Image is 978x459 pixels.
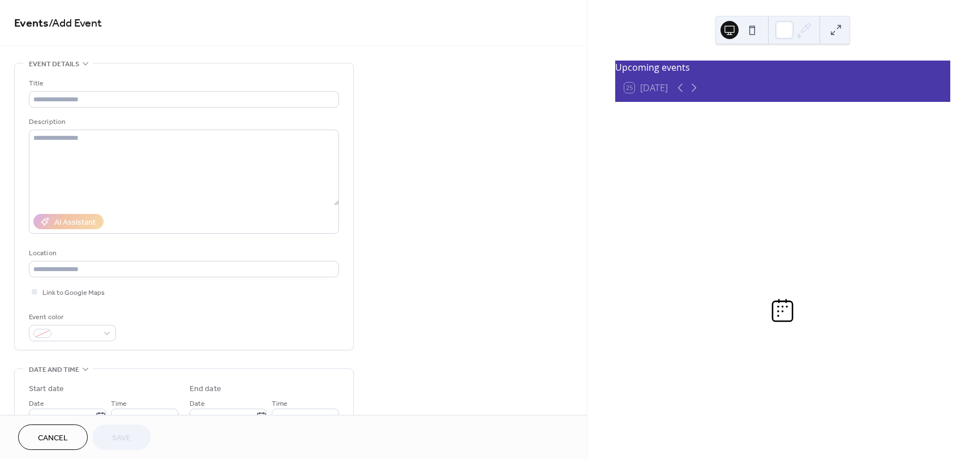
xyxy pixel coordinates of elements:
div: Upcoming events [615,61,950,74]
div: Title [29,78,337,89]
div: End date [190,383,221,395]
span: Link to Google Maps [42,287,105,299]
span: / Add Event [49,12,102,35]
div: Start date [29,383,64,395]
div: Event color [29,311,114,323]
span: Time [272,398,288,410]
a: Events [14,12,49,35]
div: Description [29,116,337,128]
span: Date [190,398,205,410]
span: Time [111,398,127,410]
span: Event details [29,58,79,70]
div: Location [29,247,337,259]
button: Cancel [18,424,88,450]
span: Date [29,398,44,410]
span: Cancel [38,432,68,444]
span: Date and time [29,364,79,376]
